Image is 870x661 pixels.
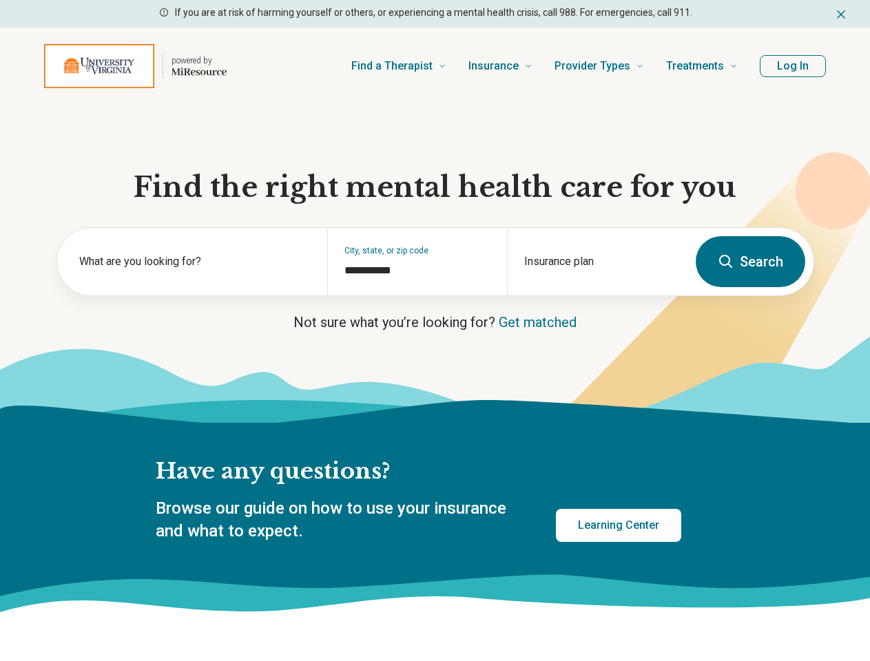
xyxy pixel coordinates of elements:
[696,236,805,287] button: Search
[555,39,644,94] a: Provider Types
[555,56,630,76] span: Provider Types
[666,56,724,76] span: Treatments
[760,55,826,77] button: Log In
[468,56,519,76] span: Insurance
[156,497,523,543] p: Browse our guide on how to use your insurance and what to expect.
[468,39,532,94] a: Insurance
[79,253,311,270] label: What are you looking for?
[499,314,577,330] a: Get matched
[172,55,227,66] p: powered by
[666,39,738,94] a: Treatments
[156,457,681,486] h2: Have any questions?
[56,169,814,205] h1: Find the right mental health care for you
[56,313,814,332] p: Not sure what you’re looking for?
[175,6,692,20] p: If you are at risk of harming yourself or others, or experiencing a mental health crisis, call 98...
[351,56,433,76] span: Find a Therapist
[351,39,446,94] a: Find a Therapist
[44,44,227,88] a: Home page
[834,6,848,22] button: Dismiss
[556,509,681,542] a: Learning Center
